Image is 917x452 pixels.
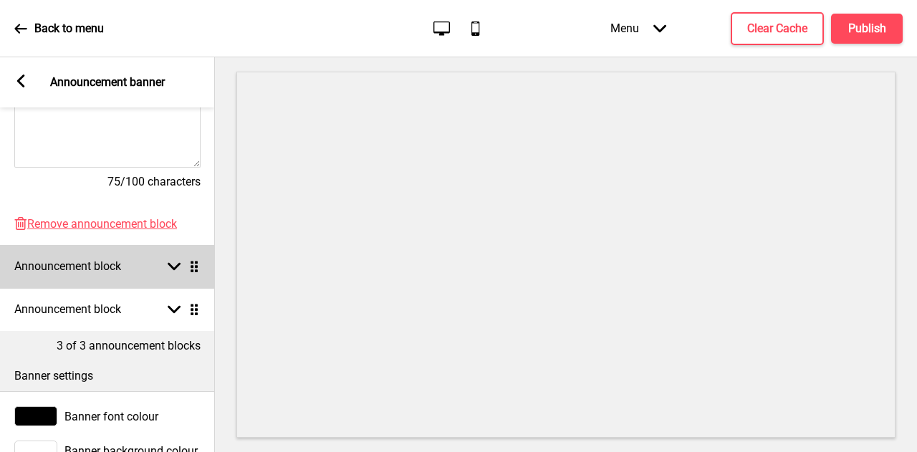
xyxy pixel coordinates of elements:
h4: Announcement block [14,302,121,317]
span: Remove announcement block [27,217,177,231]
p: Back to menu [34,21,104,37]
button: Publish [831,14,903,44]
p: Announcement banner [50,74,165,90]
p: Banner settings [14,368,201,384]
p: 3 of 3 announcement blocks [57,338,201,354]
span: Banner font colour [64,410,158,423]
button: Clear Cache [731,12,824,45]
h4: Clear Cache [747,21,807,37]
div: Menu [596,7,681,49]
a: Back to menu [14,9,104,48]
span: 75/100 characters [107,175,201,188]
div: Banner font colour [14,406,201,426]
h4: Announcement block [14,259,121,274]
h4: Publish [848,21,886,37]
